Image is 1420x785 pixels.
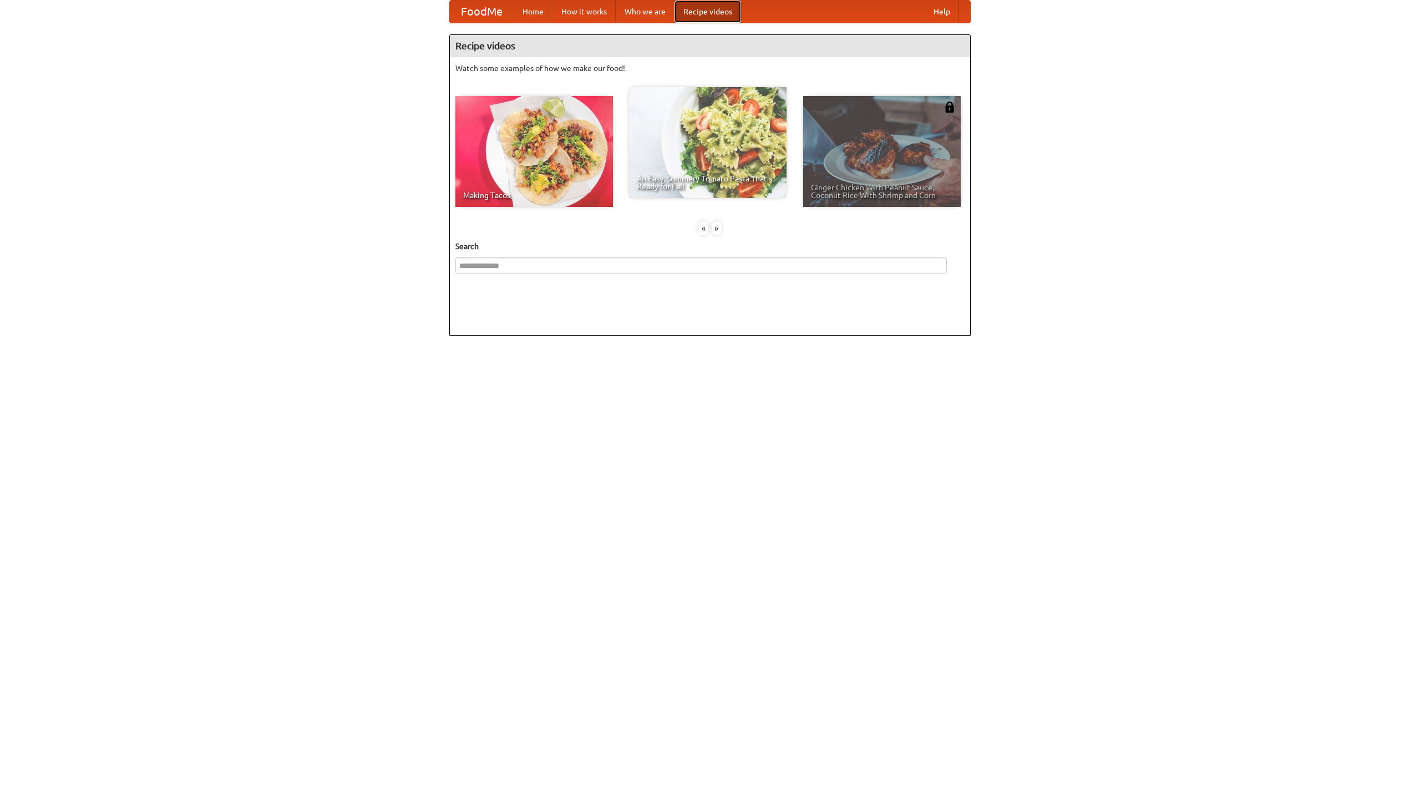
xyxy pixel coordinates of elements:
h4: Recipe videos [450,35,970,57]
a: Help [925,1,959,23]
a: An Easy, Summery Tomato Pasta That's Ready for Fall [629,87,787,198]
a: Home [514,1,552,23]
div: » [712,221,722,235]
span: An Easy, Summery Tomato Pasta That's Ready for Fall [637,175,779,190]
p: Watch some examples of how we make our food! [455,63,965,74]
img: 483408.png [944,102,955,113]
a: Making Tacos [455,96,613,207]
a: FoodMe [450,1,514,23]
a: Who we are [616,1,674,23]
a: How it works [552,1,616,23]
div: « [698,221,708,235]
span: Making Tacos [463,191,605,199]
a: Recipe videos [674,1,741,23]
h5: Search [455,241,965,252]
